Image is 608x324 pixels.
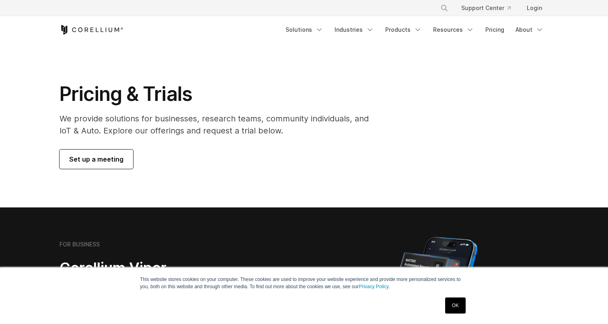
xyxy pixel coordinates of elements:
[60,150,133,169] a: Set up a meeting
[445,297,466,314] a: OK
[455,1,517,15] a: Support Center
[437,1,452,15] button: Search
[380,23,427,37] a: Products
[520,1,548,15] a: Login
[359,284,390,289] a: Privacy Policy.
[281,23,548,37] div: Navigation Menu
[60,82,380,106] h1: Pricing & Trials
[511,23,548,37] a: About
[281,23,328,37] a: Solutions
[330,23,379,37] a: Industries
[481,23,509,37] a: Pricing
[140,276,468,290] p: This website stores cookies on your computer. These cookies are used to improve your website expe...
[428,23,479,37] a: Resources
[69,154,123,164] span: Set up a meeting
[60,259,265,277] h2: Corellium Viper
[60,241,100,248] h6: FOR BUSINESS
[60,25,123,35] a: Corellium Home
[60,113,380,137] p: We provide solutions for businesses, research teams, community individuals, and IoT & Auto. Explo...
[431,1,548,15] div: Navigation Menu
